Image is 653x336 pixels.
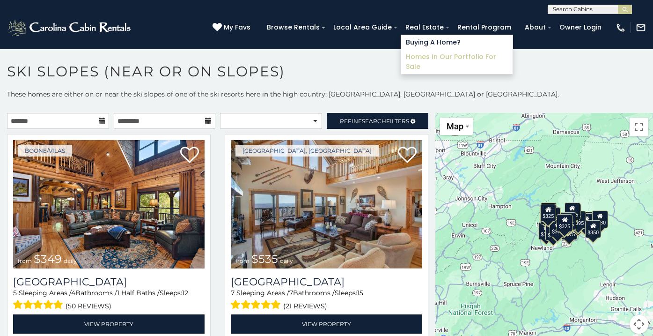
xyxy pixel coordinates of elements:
[231,288,422,312] div: Sleeping Areas / Bathrooms / Sleeps:
[231,140,422,269] img: Southern Star Lodge
[64,257,77,264] span: daily
[540,203,556,221] div: $310
[585,220,601,238] div: $350
[564,202,580,220] div: $565
[13,276,205,288] a: [GEOGRAPHIC_DATA]
[66,300,111,312] span: (50 reviews)
[357,289,363,297] span: 15
[235,257,249,264] span: from
[570,210,586,228] div: $395
[453,20,516,35] a: Rental Program
[538,222,554,240] div: $355
[540,207,556,224] div: $395
[329,20,396,35] a: Local Area Guide
[447,121,463,131] span: Map
[440,118,473,135] button: Change map style
[117,289,160,297] span: 1 Half Baths /
[71,289,75,297] span: 4
[213,22,253,33] a: My Favs
[235,145,379,157] a: [GEOGRAPHIC_DATA], [GEOGRAPHIC_DATA]
[570,213,586,231] div: $480
[18,145,72,157] a: Boone/Vilas
[280,257,293,264] span: daily
[560,212,576,230] div: $395
[362,118,386,125] span: Search
[579,211,595,229] div: $380
[283,300,327,312] span: (21 reviews)
[327,113,429,129] a: RefineSearchFilters
[540,202,556,220] div: $325
[401,20,448,35] a: Real Estate
[231,276,422,288] a: [GEOGRAPHIC_DATA]
[262,20,324,35] a: Browse Rentals
[578,213,594,231] div: $695
[289,289,293,297] span: 7
[18,257,32,264] span: from
[224,22,250,32] span: My Favs
[231,289,235,297] span: 7
[340,118,409,125] span: Refine Filters
[550,219,565,237] div: $375
[182,289,188,297] span: 12
[7,18,133,37] img: White-1-2.png
[13,314,205,334] a: View Property
[398,146,417,165] a: Add to favorites
[231,140,422,269] a: Southern Star Lodge from $535 daily
[561,222,577,239] div: $375
[231,314,422,334] a: View Property
[13,289,17,297] span: 5
[180,146,199,165] a: Add to favorites
[555,20,606,35] a: Owner Login
[401,35,513,50] a: Buying A Home?
[592,210,608,228] div: $930
[545,223,561,240] div: $290
[636,22,646,33] img: mail-regular-white.png
[557,214,572,231] div: $325
[34,252,62,266] span: $349
[13,276,205,288] h3: Diamond Creek Lodge
[13,288,205,312] div: Sleeping Areas / Bathrooms / Sleeps:
[231,276,422,288] h3: Southern Star Lodge
[630,315,648,334] button: Map camera controls
[401,50,513,74] a: Homes in Our Portfolio For Sale
[13,140,205,269] img: Diamond Creek Lodge
[630,118,648,136] button: Toggle fullscreen view
[540,204,556,222] div: $325
[251,252,278,266] span: $535
[616,22,626,33] img: phone-regular-white.png
[520,20,550,35] a: About
[13,140,205,269] a: Diamond Creek Lodge from $349 daily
